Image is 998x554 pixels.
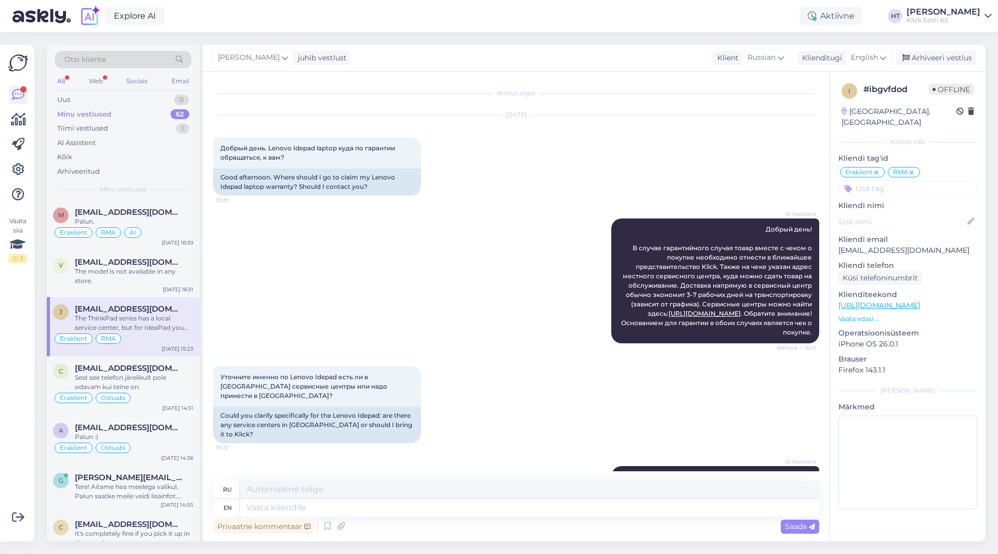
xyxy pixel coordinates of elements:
div: Uus [57,95,70,105]
div: Kõik [57,152,72,162]
span: Offline [928,84,974,95]
span: A [59,427,63,434]
span: Уточните именно по Lenovo Idepad есть ли в [GEOGRAPHIC_DATA] сервисные центры или надо принести в... [220,373,389,400]
a: [PERSON_NAME]Klick Eesti AS [907,8,992,24]
p: Kliendi tag'id [838,153,977,164]
div: Could you clarify specifically for the Lenovo Idepad: are there any service centers in [GEOGRAPHI... [213,407,421,443]
span: Eraklient [60,229,87,236]
img: explore-ai [79,5,101,27]
div: Vestlus algas [213,88,819,98]
div: [DATE] 14:51 [162,404,193,412]
div: Arhiveeri vestlus [896,51,976,65]
div: [DATE] 16:39 [162,239,193,247]
a: [URL][DOMAIN_NAME] [838,301,920,310]
span: v [59,261,63,269]
span: Ostuabi [101,445,125,451]
span: j [59,308,62,316]
span: AI Assistent [777,210,816,218]
input: Lisa nimi [839,216,965,227]
div: Sest see telefon järelikult pole odavam kui teine on. [75,373,193,392]
div: Minu vestlused [57,109,111,120]
span: Eraklient [60,395,87,401]
input: Lisa tag [838,181,977,196]
span: Nähtud ✓ 15:21 [777,344,816,352]
span: i [848,87,850,95]
p: Operatsioonisüsteem [838,328,977,339]
div: Tiimi vestlused [57,123,108,134]
div: Web [87,74,105,88]
span: jv@mpv-management.ee [75,304,183,314]
a: [URL][DOMAIN_NAME] [668,310,741,317]
div: Vaata siia [8,216,27,263]
div: Privaatne kommentaar [213,520,314,534]
div: ru [223,481,232,498]
span: verav2093@gmail.com [75,257,183,267]
div: [DATE] 14:05 [161,501,193,509]
div: Klick Eesti AS [907,16,980,24]
div: Kliendi info [838,137,977,147]
div: juhib vestlust [294,53,347,63]
div: 2 / 3 [8,254,27,263]
span: Russian [747,52,776,63]
div: [PERSON_NAME] [907,8,980,16]
div: [DATE] 14:36 [161,454,193,462]
span: AI [129,229,136,236]
p: [EMAIL_ADDRESS][DOMAIN_NAME] [838,245,977,256]
div: Klient [713,53,739,63]
span: Добрый день. Lenovo Idepad laptop куда по гарантии обращаться, к вам? [220,144,397,161]
div: Email [169,74,191,88]
div: en [224,499,232,517]
div: All [55,74,67,88]
span: c [59,523,63,531]
span: 15:20 [216,196,255,204]
p: Brauser [838,354,977,365]
span: Saada [785,522,815,531]
span: Otsi kliente [64,54,106,65]
div: [DATE] [213,110,819,120]
span: RMA [101,229,116,236]
div: HT [888,9,902,23]
span: AI Assistent [777,458,816,466]
p: Firefox 143.1.1 [838,365,977,376]
p: iPhone OS 26.0.1 [838,339,977,350]
div: Palun :) [75,432,193,442]
span: c [59,367,63,375]
div: # ibgvfdod [863,83,928,96]
p: Märkmed [838,402,977,413]
span: Minu vestlused [100,185,147,194]
div: Socials [124,74,150,88]
div: It's completely fine if you pick it up in the evening. [75,529,193,548]
div: 1 [176,123,189,134]
span: RMA [893,169,908,175]
div: Arhiveeritud [57,166,100,177]
div: [GEOGRAPHIC_DATA], [GEOGRAPHIC_DATA] [842,106,956,128]
div: 0 [174,95,189,105]
a: Explore AI [105,7,165,25]
p: Vaata edasi ... [838,314,977,324]
span: m [58,211,64,219]
img: Askly Logo [8,53,28,73]
div: [DATE] 16:31 [163,286,193,293]
span: Aire.ounapuu@gmail.com [75,423,183,432]
div: Palun. [75,217,193,226]
div: Aktiivne [799,7,863,25]
span: chevetchhoeun@gmail.com [75,520,183,529]
span: RMA [101,336,116,342]
p: Klienditeekond [838,289,977,300]
p: Kliendi email [838,234,977,245]
p: Kliendi telefon [838,260,977,271]
span: g [59,476,63,484]
div: The ThinkPad series has a local service center, but for IdeaPad you need to turn to a local store. [75,314,193,332]
span: [PERSON_NAME] [218,52,280,63]
div: Klienditugi [798,53,842,63]
span: Eraklient [845,169,873,175]
div: [PERSON_NAME] [838,386,977,395]
span: Ostuabi [101,395,125,401]
div: Küsi telefoninumbrit [838,271,922,285]
span: mannikpiret1@gmail.com [75,208,183,217]
span: English [851,52,878,63]
span: 15:22 [216,444,255,452]
div: Good afternoon. Where should I go to claim my Lenovo Idepad laptop warranty? Should I contact you? [213,169,421,196]
span: Eraklient [60,336,87,342]
p: Kliendi nimi [838,200,977,211]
